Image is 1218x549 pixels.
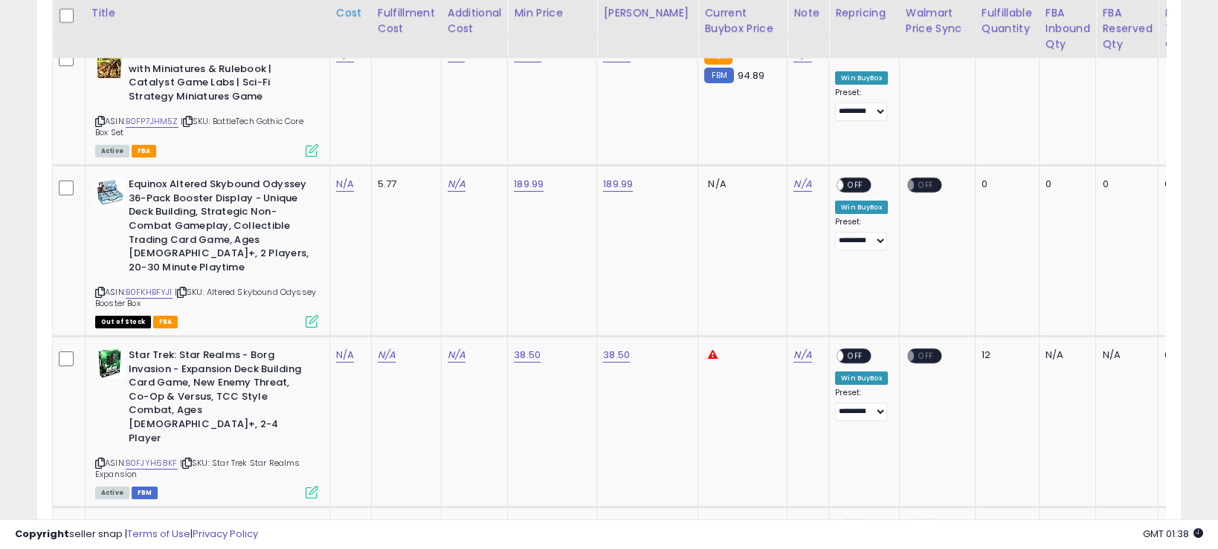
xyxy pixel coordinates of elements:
[603,348,630,363] a: 38.50
[336,177,354,192] a: N/A
[738,68,765,82] span: 94.89
[914,350,938,363] span: OFF
[603,177,633,192] a: 189.99
[1102,178,1147,191] div: 0
[1102,348,1147,362] div: N/A
[129,48,309,107] b: BattleTech: Gothic – Core Box Set with Miniatures & Rulebook | Catalyst Game Labs | Sci-Fi Strate...
[378,348,396,363] a: N/A
[95,48,125,78] img: 51CH+RaL2ML._SL40_.jpg
[1102,5,1152,52] div: FBA Reserved Qty
[704,5,781,36] div: Current Buybox Price
[1143,527,1203,541] span: 2025-10-14 01:38 GMT
[126,286,173,299] a: B0FKHBFYJ1
[835,388,888,420] div: Preset:
[95,178,125,207] img: 51-ThzgQ0iL._SL40_.jpg
[844,179,868,192] span: OFF
[95,348,125,378] img: 51FYfWmGUDL._SL40_.jpg
[95,286,316,308] span: | SKU: Altered Skybound Odyssey Booster Box
[129,178,309,278] b: Equinox Altered Skybound Odyssey 36-Pack Booster Display - Unique Deck Building, Strategic Non-Co...
[844,350,868,363] span: OFF
[835,5,893,21] div: Repricing
[708,177,726,191] span: N/A
[95,487,129,499] span: All listings currently available for purchase on Amazon
[835,371,888,385] div: Win BuyBox
[153,316,178,328] span: FBA
[793,348,811,363] a: N/A
[835,88,888,120] div: Preset:
[336,348,354,363] a: N/A
[91,5,323,21] div: Title
[126,115,178,128] a: B0FP7JHM5Z
[15,527,69,541] strong: Copyright
[132,145,157,157] span: FBA
[378,5,435,36] div: Fulfillment Cost
[704,68,733,83] small: FBM
[914,179,938,192] span: OFF
[982,348,1028,362] div: 12
[835,217,888,250] div: Preset:
[129,348,309,449] b: Star Trek: Star Realms - Borg Invasion - Expansion Deck Building Card Game, New Enemy Threat, Co-...
[378,178,430,191] div: 5.77
[1164,5,1193,52] div: FBA Total Qty
[793,177,811,192] a: N/A
[193,527,258,541] a: Privacy Policy
[1164,348,1188,362] div: 0
[514,5,590,21] div: Min Price
[906,5,969,36] div: Walmart Price Sync
[982,5,1033,36] div: Fulfillable Quantity
[514,348,541,363] a: 38.50
[448,5,502,36] div: Additional Cost
[1045,348,1085,362] div: N/A
[95,457,300,479] span: | SKU: Star Trek Star Realms Expansion
[1164,178,1188,191] div: 0
[514,177,544,192] a: 189.99
[95,48,318,155] div: ASIN:
[1045,5,1090,52] div: FBA inbound Qty
[982,178,1028,191] div: 0
[95,178,318,326] div: ASIN:
[95,145,129,157] span: All listings currently available for purchase on Amazon
[448,348,465,363] a: N/A
[95,115,303,137] span: | SKU: BattleTech Gothic Core Box Set
[132,487,158,499] span: FBM
[603,5,692,21] div: [PERSON_NAME]
[126,457,178,470] a: B0FJYH68KF
[835,201,888,214] div: Win BuyBox
[793,5,822,21] div: Note
[15,527,258,542] div: seller snap | |
[95,316,151,328] span: All listings that are currently out of stock and unavailable for purchase on Amazon
[336,5,365,21] div: Cost
[95,348,318,497] div: ASIN:
[127,527,190,541] a: Terms of Use
[1045,178,1085,191] div: 0
[448,177,465,192] a: N/A
[835,71,888,85] div: Win BuyBox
